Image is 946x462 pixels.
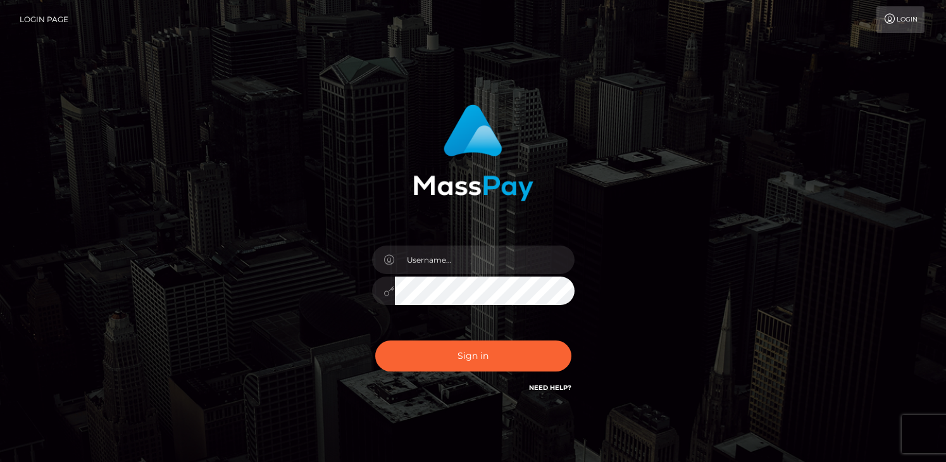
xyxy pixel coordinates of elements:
a: Login [876,6,924,33]
a: Need Help? [529,384,571,392]
a: Login Page [20,6,68,33]
img: MassPay Login [413,104,533,201]
input: Username... [395,246,575,274]
button: Sign in [375,340,571,371]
